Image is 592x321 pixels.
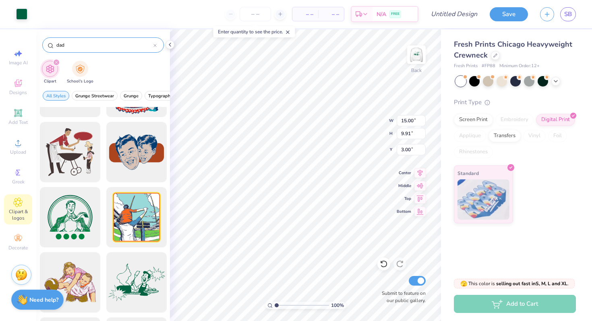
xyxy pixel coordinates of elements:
div: Digital Print [536,114,575,126]
span: N/A [377,10,386,19]
span: Grunge [124,93,139,99]
button: filter button [120,91,142,101]
div: Embroidery [495,114,534,126]
span: Image AI [9,60,28,66]
input: – – [240,7,271,21]
div: Print Type [454,98,576,107]
div: Applique [454,130,486,142]
span: Grunge Streetwear [75,93,114,99]
span: # FP88 [482,63,495,70]
span: 100 % [331,302,344,309]
div: Screen Print [454,114,493,126]
div: filter for Clipart [42,61,58,84]
span: Clipart & logos [4,208,32,221]
span: All Styles [46,93,66,99]
span: Top [397,196,411,202]
span: Minimum Order: 12 + [499,63,540,70]
img: Back [408,47,424,63]
div: Back [411,67,422,74]
button: filter button [145,91,176,101]
label: Submit to feature on our public gallery. [377,290,426,304]
button: filter button [67,61,93,84]
span: FREE [391,11,399,17]
span: School's Logo [67,78,93,84]
button: filter button [72,91,118,101]
span: Fresh Prints Chicago Heavyweight Crewneck [454,39,572,60]
span: Designs [9,89,27,96]
span: – – [323,10,339,19]
div: Rhinestones [454,146,493,158]
div: Vinyl [523,130,546,142]
span: Greek [12,179,25,185]
img: School's Logo Image [76,64,85,74]
span: – – [297,10,313,19]
div: Enter quantity to see the price. [213,26,295,37]
span: This color is . [460,280,569,287]
span: Middle [397,183,411,189]
div: Transfers [489,130,521,142]
img: Clipart Image [46,64,55,74]
span: Center [397,170,411,176]
button: Save [490,7,528,21]
div: filter for School's Logo [67,61,93,84]
span: Upload [10,149,26,155]
span: Typography [148,93,173,99]
span: Decorate [8,245,28,251]
span: Clipart [44,78,56,84]
button: filter button [43,91,69,101]
input: Try "Stars" [56,41,153,49]
span: Fresh Prints [454,63,478,70]
span: SB [564,10,572,19]
span: Add Text [8,119,28,126]
button: filter button [42,61,58,84]
span: 🫣 [460,280,467,288]
strong: selling out fast in S, M, L and XL [496,280,567,287]
input: Untitled Design [424,6,484,22]
img: Standard [457,179,509,220]
div: Foil [548,130,567,142]
span: Standard [457,169,479,177]
a: SB [560,7,576,21]
strong: Need help? [29,296,58,304]
span: Bottom [397,209,411,214]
